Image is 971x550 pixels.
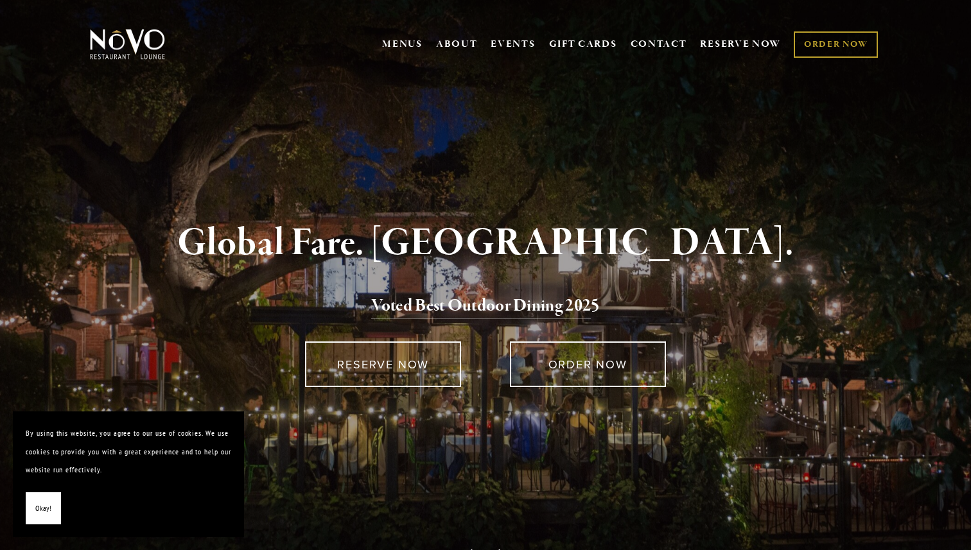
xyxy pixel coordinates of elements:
[549,32,617,56] a: GIFT CARDS
[13,411,244,537] section: Cookie banner
[491,38,535,51] a: EVENTS
[305,341,461,387] a: RESERVE NOW
[87,28,168,60] img: Novo Restaurant &amp; Lounge
[631,32,687,56] a: CONTACT
[177,219,793,268] strong: Global Fare. [GEOGRAPHIC_DATA].
[382,38,423,51] a: MENUS
[26,492,61,525] button: Okay!
[371,295,591,319] a: Voted Best Outdoor Dining 202
[510,341,666,387] a: ORDER NOW
[35,499,51,518] span: Okay!
[700,32,781,56] a: RESERVE NOW
[436,38,478,51] a: ABOUT
[794,31,878,58] a: ORDER NOW
[111,293,860,320] h2: 5
[26,424,231,479] p: By using this website, you agree to our use of cookies. We use cookies to provide you with a grea...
